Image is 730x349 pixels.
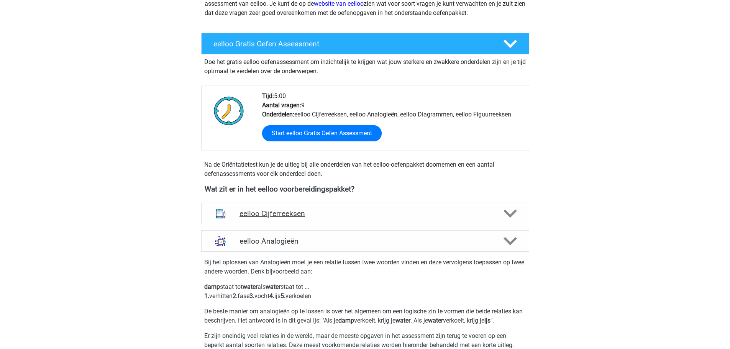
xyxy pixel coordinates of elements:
b: 1. [204,292,209,300]
a: eelloo Gratis Oefen Assessment [198,33,532,54]
h4: Wat zit er in het eelloo voorbereidingspakket? [205,185,526,193]
b: ijs [484,317,490,324]
b: damp [204,283,220,290]
b: 2. [233,292,238,300]
b: damp [338,317,354,324]
h4: eelloo Gratis Oefen Assessment [213,39,491,48]
h4: eelloo Cijferreeksen [240,209,490,218]
b: water [428,317,443,324]
b: water [266,283,281,290]
div: 5:00 9 eelloo Cijferreeksen, eelloo Analogieën, eelloo Diagrammen, eelloo Figuurreeksen [256,92,528,151]
b: Aantal vragen: [262,102,301,109]
div: Na de Oriëntatietest kun je de uitleg bij alle onderdelen van het eelloo-oefenpakket doornemen en... [201,160,529,179]
a: analogieen eelloo Analogieën [198,230,532,252]
a: Start eelloo Gratis Oefen Assessment [262,125,382,141]
a: cijferreeksen eelloo Cijferreeksen [198,203,532,224]
p: Bij het oplossen van Analogieën moet je een relatie tussen twee woorden vinden en deze vervolgens... [204,258,526,276]
b: water [243,283,258,290]
b: 4. [269,292,274,300]
img: cijferreeksen [211,203,231,223]
b: 5. [281,292,285,300]
h4: eelloo Analogieën [240,237,490,246]
b: 3. [249,292,254,300]
p: staat tot als staat tot ... verhitten fase vocht ijs verkoelen [204,282,526,301]
b: water [395,317,410,324]
img: Klok [210,92,248,130]
b: Onderdelen: [262,111,294,118]
div: Doe het gratis eelloo oefenassessment om inzichtelijk te krijgen wat jouw sterkere en zwakkere on... [201,54,529,76]
p: De beste manier om analogieën op te lossen is over het algemeen om een logische zin te vormen die... [204,307,526,325]
b: Tijd: [262,92,274,100]
img: analogieen [211,231,231,251]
